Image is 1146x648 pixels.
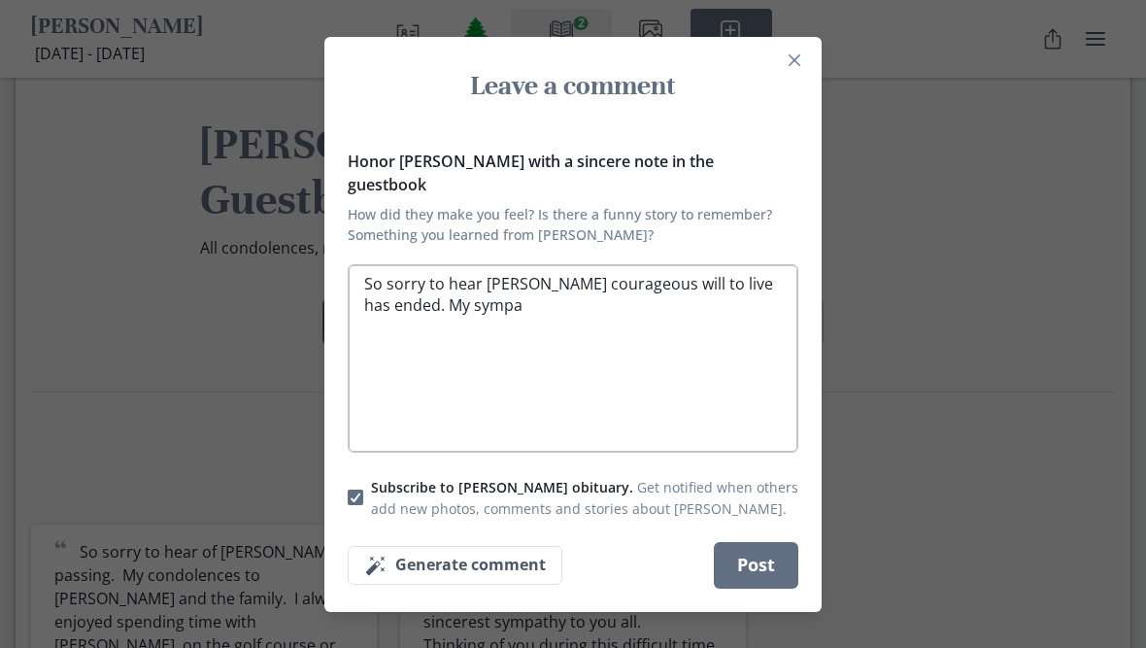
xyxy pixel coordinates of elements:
button: Close [779,45,810,76]
span: How did they make you feel? Is there a funny story to remember? Something you learned from [PERSO... [348,204,787,245]
span: Honor [PERSON_NAME] with a sincere note in the guestbook [348,150,787,196]
button: Post [714,542,798,589]
textarea: So sorry to hear [PERSON_NAME] courageous will to live has ended. My sympa [348,264,798,453]
button: Generate comment [348,546,562,585]
h3: Leave a comment [363,68,783,103]
span: Subscribe to [PERSON_NAME] obituary. [371,478,633,496]
span: Get notified when others add new photos, comments and stories about [PERSON_NAME]. [371,478,798,518]
span: Generate comment [395,556,546,574]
